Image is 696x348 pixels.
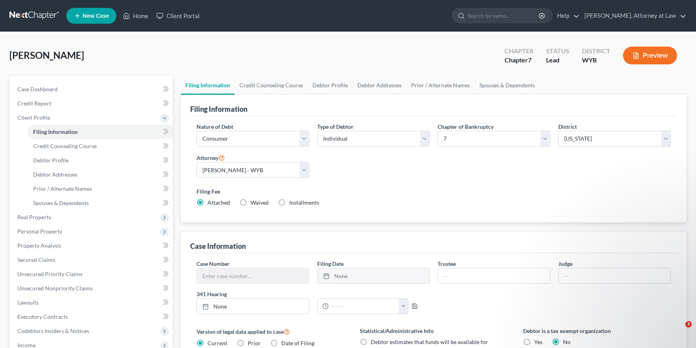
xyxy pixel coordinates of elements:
[119,9,152,23] a: Home
[308,76,353,95] a: Debtor Profile
[623,47,677,64] button: Preview
[17,242,61,249] span: Property Analysis
[360,327,507,335] label: Statistical/Administrative Info
[559,268,671,283] input: --
[11,295,173,310] a: Lawsuits
[289,199,319,206] span: Installments
[17,271,82,277] span: Unsecured Priority Claims
[11,239,173,253] a: Property Analysis
[208,340,227,346] span: Current
[17,299,39,306] span: Lawsuits
[563,339,571,345] span: No
[438,268,550,283] input: --
[9,49,84,61] span: [PERSON_NAME]
[17,256,55,263] span: Secured Claims
[190,104,247,114] div: Filing Information
[582,47,610,56] div: District
[17,100,51,107] span: Credit Report
[251,199,269,206] span: Waived
[17,313,68,320] span: Executory Contracts
[317,122,354,131] label: Type of Debtor
[208,199,230,206] span: Attached
[17,114,50,121] span: Client Profile
[17,285,93,292] span: Unsecured Nonpriority Claims
[553,9,580,23] a: Help
[468,8,540,23] input: Search by name...
[27,196,173,210] a: Spouses & Dependents
[329,299,399,314] input: -- : --
[197,299,309,314] a: None
[33,185,92,192] span: Prior / Alternate Names
[196,153,225,162] label: Attorney
[82,13,109,19] span: New Case
[546,47,569,56] div: Status
[438,260,456,268] label: Trustee
[196,260,230,268] label: Case Number
[534,339,543,345] span: Yes
[523,327,671,335] label: Debtor is a tax exempt organization
[17,214,51,220] span: Real Property
[558,122,577,131] label: District
[11,253,173,267] a: Secured Claims
[669,321,688,340] iframe: Intercom live chat
[33,171,77,178] span: Debtor Addresses
[505,47,533,56] div: Chapter
[33,199,89,206] span: Spouses & Dependents
[235,76,308,95] a: Credit Counseling Course
[197,268,309,283] input: Enter case number...
[27,167,173,182] a: Debtor Addresses
[27,139,173,153] a: Credit Counseling Course
[33,128,78,135] span: Filing Information
[248,340,261,346] span: Prior
[11,281,173,295] a: Unsecured Nonpriority Claims
[196,327,344,336] label: Version of legal data applied to case
[196,122,233,131] label: Nature of Debt
[27,125,173,139] a: Filing Information
[33,143,97,149] span: Credit Counseling Course
[558,260,573,268] label: Judge
[17,86,58,92] span: Case Dashboard
[11,82,173,96] a: Case Dashboard
[582,56,610,65] div: WYB
[152,9,204,23] a: Client Portal
[17,327,89,334] span: Codebtors Insiders & Notices
[475,76,540,95] a: Spouses & Dependents
[528,56,531,64] span: 7
[11,96,173,111] a: Credit Report
[546,56,569,65] div: Lead
[181,76,235,95] a: Filing Information
[281,340,314,346] span: Date of Filing
[11,310,173,324] a: Executory Contracts
[33,157,69,164] span: Debtor Profile
[317,260,344,268] label: Filing Date
[27,153,173,167] a: Debtor Profile
[505,56,533,65] div: Chapter
[27,182,173,196] a: Prior / Alternate Names
[196,187,671,196] label: Filing Fee
[406,76,475,95] a: Prior / Alternate Names
[438,122,494,131] label: Chapter of Bankruptcy
[353,76,406,95] a: Debtor Addresses
[11,267,173,281] a: Unsecured Priority Claims
[17,228,62,235] span: Personal Property
[580,9,686,23] a: [PERSON_NAME], Attorney at Law
[193,290,434,298] label: 341 Hearing
[190,241,246,251] div: Case Information
[685,321,692,327] span: 3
